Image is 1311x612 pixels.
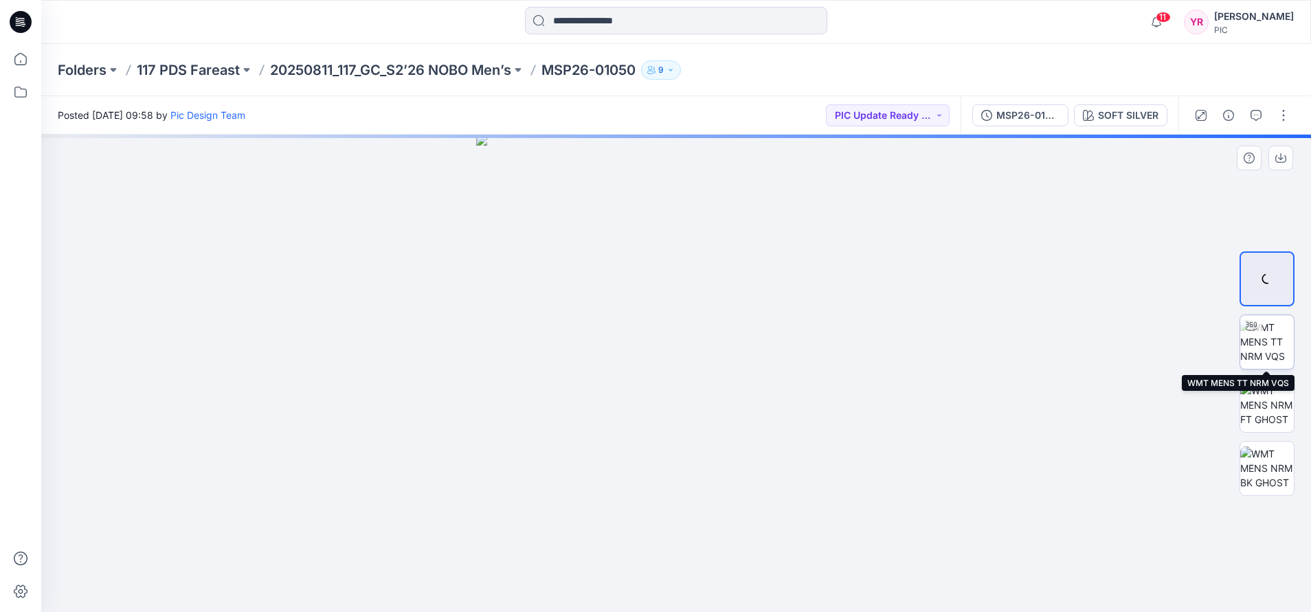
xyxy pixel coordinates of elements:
[541,60,636,80] p: MSP26-01050
[1214,8,1294,25] div: [PERSON_NAME]
[270,60,511,80] a: 20250811_117_GC_S2’26 NOBO Men’s
[1240,383,1294,427] img: WMT MENS NRM FT GHOST
[972,104,1068,126] button: MSP26-01050_V1
[1074,104,1167,126] button: SOFT SILVER
[1156,12,1171,23] span: 11
[1240,446,1294,490] img: WMT MENS NRM BK GHOST
[170,109,245,121] a: Pic Design Team
[1240,320,1294,363] img: WMT MENS TT NRM VQS
[137,60,240,80] a: 117 PDS Fareast
[658,63,664,78] p: 9
[1184,10,1209,34] div: YR
[1218,104,1240,126] button: Details
[1214,25,1294,35] div: PIC
[58,108,245,122] span: Posted [DATE] 09:58 by
[476,135,876,612] img: eyJhbGciOiJIUzI1NiIsImtpZCI6IjAiLCJzbHQiOiJzZXMiLCJ0eXAiOiJKV1QifQ.eyJkYXRhIjp7InR5cGUiOiJzdG9yYW...
[641,60,681,80] button: 9
[58,60,107,80] a: Folders
[996,108,1060,123] div: MSP26-01050_V1
[1098,108,1158,123] div: SOFT SILVER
